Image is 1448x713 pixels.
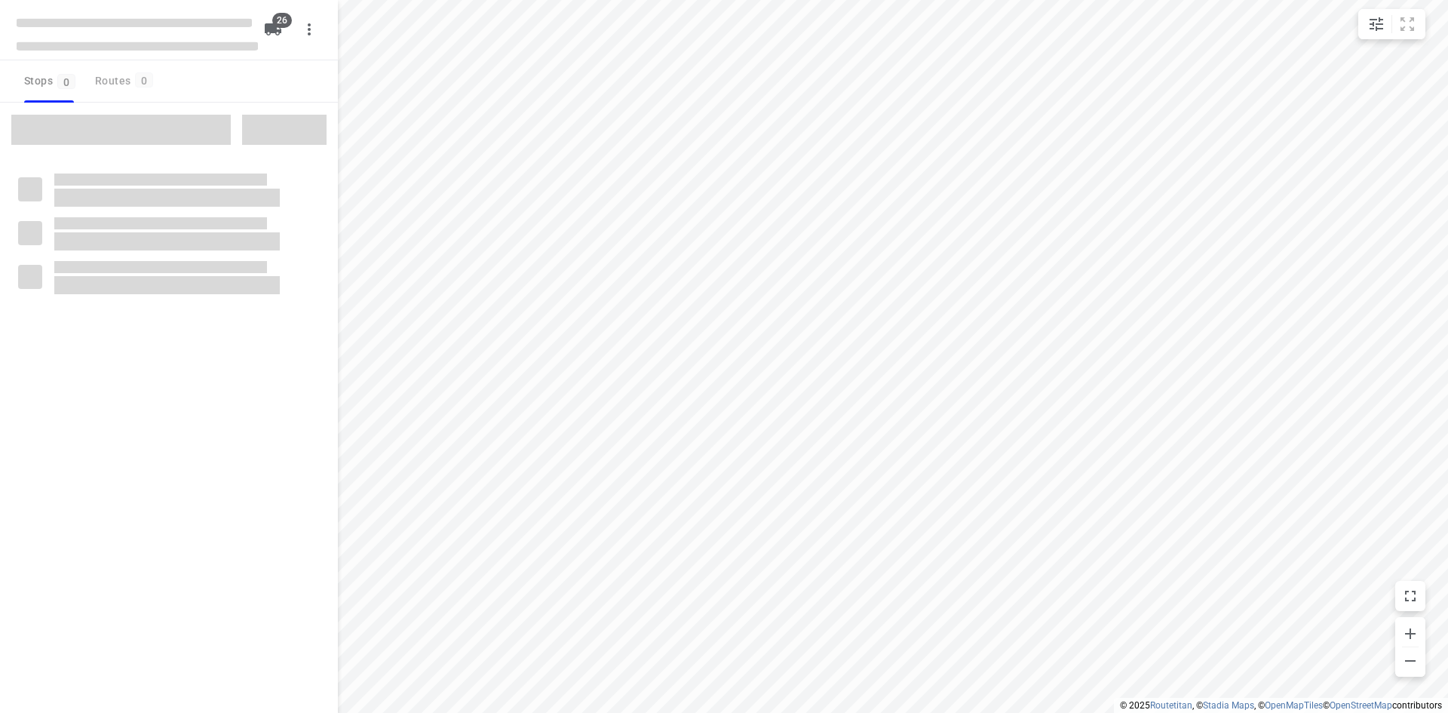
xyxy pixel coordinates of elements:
li: © 2025 , © , © © contributors [1120,700,1442,711]
a: OpenMapTiles [1265,700,1323,711]
a: Stadia Maps [1203,700,1254,711]
div: small contained button group [1358,9,1425,39]
a: Routetitan [1150,700,1192,711]
button: Map settings [1361,9,1391,39]
a: OpenStreetMap [1330,700,1392,711]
